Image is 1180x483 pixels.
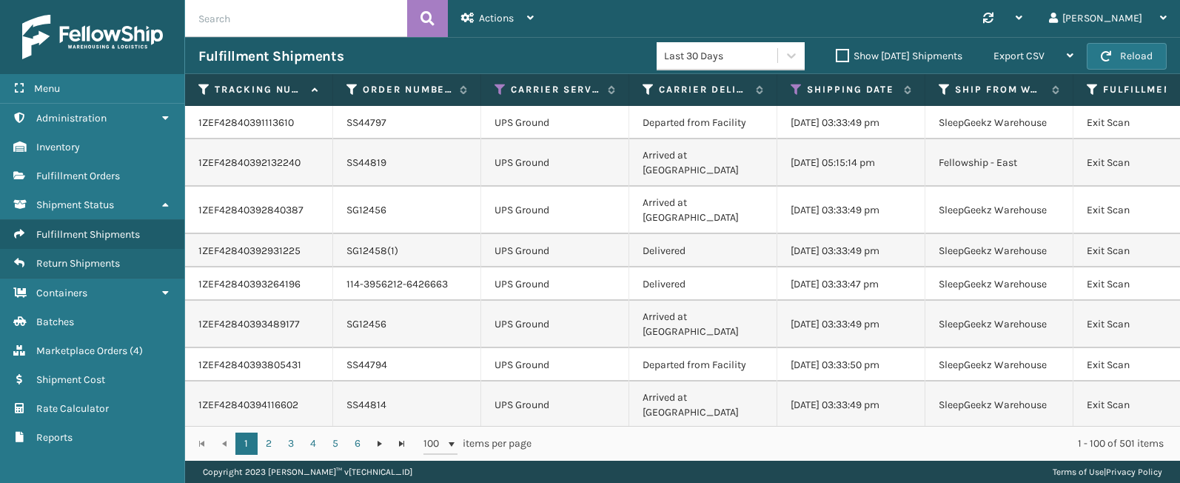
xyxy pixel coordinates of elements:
label: Show [DATE] Shipments [836,50,962,62]
td: Arrived at [GEOGRAPHIC_DATA] [629,382,777,429]
img: logo [22,15,163,59]
label: Order Number [363,83,452,96]
a: 4 [302,433,324,455]
td: Departed from Facility [629,348,777,382]
td: [DATE] 03:33:50 pm [777,348,925,382]
label: Carrier Delivery Status [659,83,748,96]
a: SG12456 [346,318,386,330]
span: Containers [36,287,87,299]
label: Tracking Number [215,83,304,96]
td: Arrived at [GEOGRAPHIC_DATA] [629,301,777,348]
span: ( 4 ) [130,344,143,357]
td: 1ZEF42840394116602 [185,382,333,429]
td: 1ZEF42840392132240 [185,139,333,187]
div: | [1053,461,1162,483]
span: items per page [423,433,532,455]
a: 6 [346,433,369,455]
td: 1ZEF42840393805431 [185,348,333,382]
td: UPS Ground [481,187,629,234]
td: UPS Ground [481,267,629,301]
a: SS44819 [346,156,386,169]
span: Go to the last page [396,438,408,450]
td: 1ZEF42840392840387 [185,187,333,234]
td: SleepGeekz Warehouse [925,234,1073,267]
td: Departed from Facility [629,106,777,139]
td: SleepGeekz Warehouse [925,187,1073,234]
span: Batches [36,316,74,328]
div: Last 30 Days [664,48,779,64]
span: Inventory [36,141,80,153]
td: 1ZEF42840393489177 [185,301,333,348]
td: UPS Ground [481,301,629,348]
td: SleepGeekz Warehouse [925,382,1073,429]
td: Arrived at [GEOGRAPHIC_DATA] [629,187,777,234]
td: [DATE] 03:33:49 pm [777,106,925,139]
h3: Fulfillment Shipments [198,47,343,65]
label: Shipping Date [807,83,896,96]
td: 1ZEF42840392931225 [185,234,333,267]
button: Reload [1087,43,1167,70]
span: Go to the next page [374,438,386,450]
td: SleepGeekz Warehouse [925,301,1073,348]
td: [DATE] 03:33:49 pm [777,382,925,429]
a: Terms of Use [1053,467,1104,477]
td: [DATE] 03:33:47 pm [777,267,925,301]
span: Reports [36,431,73,444]
span: Menu [34,82,60,95]
td: UPS Ground [481,348,629,382]
a: 2 [258,433,280,455]
a: SS44794 [346,359,387,371]
span: Return Shipments [36,257,120,270]
a: Go to the next page [369,433,391,455]
td: [DATE] 05:15:14 pm [777,139,925,187]
span: 100 [423,436,446,451]
span: Actions [479,12,514,24]
span: Fulfillment Orders [36,170,120,182]
label: Carrier Service [511,83,600,96]
td: UPS Ground [481,382,629,429]
a: 1 [235,433,258,455]
td: 1ZEF42840391113610 [185,106,333,139]
td: [DATE] 03:33:49 pm [777,234,925,267]
span: Shipment Status [36,199,114,211]
td: [DATE] 03:33:49 pm [777,187,925,234]
a: SG12456 [346,204,386,216]
p: Copyright 2023 [PERSON_NAME]™ v [TECHNICAL_ID] [203,461,412,483]
span: Export CSV [993,50,1045,62]
td: Fellowship - East [925,139,1073,187]
span: Administration [36,112,107,124]
td: [DATE] 03:33:49 pm [777,301,925,348]
td: SleepGeekz Warehouse [925,267,1073,301]
div: 1 - 100 of 501 items [552,436,1164,451]
span: Rate Calculator [36,402,109,415]
td: Delivered [629,267,777,301]
label: Ship from warehouse [955,83,1045,96]
a: SS44814 [346,399,386,411]
td: UPS Ground [481,106,629,139]
a: Privacy Policy [1106,467,1162,477]
a: 5 [324,433,346,455]
a: Go to the last page [391,433,413,455]
a: 114-3956212-6426663 [346,278,448,290]
td: Arrived at [GEOGRAPHIC_DATA] [629,139,777,187]
td: SleepGeekz Warehouse [925,106,1073,139]
td: UPS Ground [481,139,629,187]
a: SS44797 [346,116,386,129]
td: UPS Ground [481,234,629,267]
td: SleepGeekz Warehouse [925,348,1073,382]
span: Fulfillment Shipments [36,228,140,241]
span: Marketplace Orders [36,344,127,357]
span: Shipment Cost [36,373,105,386]
a: SG12458(1) [346,244,398,257]
td: Delivered [629,234,777,267]
td: 1ZEF42840393264196 [185,267,333,301]
a: 3 [280,433,302,455]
